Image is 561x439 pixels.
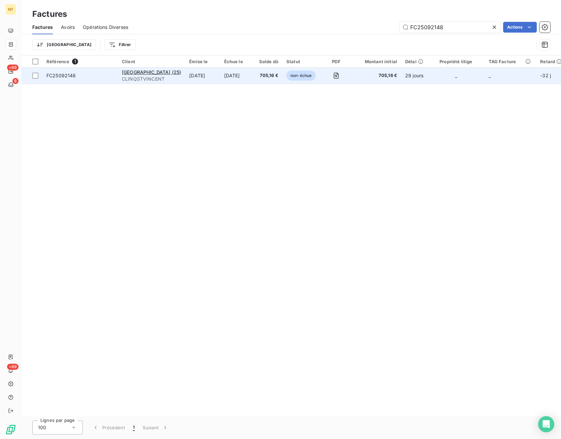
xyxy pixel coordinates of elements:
img: Logo LeanPay [5,424,16,435]
input: Rechercher [399,22,500,33]
button: Actions [503,22,537,33]
div: Montant initial [357,59,397,64]
span: Avoirs [61,24,75,31]
div: Solde dû [259,59,278,64]
div: Open Intercom Messenger [538,416,554,432]
button: Suivant [139,421,173,435]
span: _ [455,73,457,78]
span: Factures [32,24,53,31]
div: Émise le [189,59,216,64]
div: NT [5,4,16,15]
button: Précédent [88,421,129,435]
span: 8 [12,78,19,84]
h3: Factures [32,8,67,20]
td: [DATE] [220,68,255,84]
span: non-échue [286,71,316,81]
div: Propriété litige [431,59,480,64]
td: [DATE] [185,68,220,84]
span: FC25092148 [46,73,76,78]
div: Échue le [224,59,251,64]
button: Filtrer [104,39,135,50]
span: 1 [133,424,135,431]
span: -32 j [540,73,551,78]
span: 1 [72,58,78,65]
td: 29 jours [401,68,427,84]
div: Délai [405,59,423,64]
span: _ [489,73,491,78]
span: [GEOGRAPHIC_DATA] (25) [122,69,181,75]
span: Référence [46,59,69,64]
span: CLINQSTVINCENT [122,76,181,82]
div: Statut [286,59,316,64]
span: +99 [7,65,19,71]
span: 100 [38,424,46,431]
span: 705,16 € [357,72,397,79]
button: [GEOGRAPHIC_DATA] [32,39,96,50]
span: 705,16 € [259,72,278,79]
button: 1 [129,421,139,435]
span: Opérations Diverses [83,24,128,31]
div: TAG Facture [489,59,532,64]
span: +99 [7,364,19,370]
div: PDF [324,59,348,64]
div: Client [122,59,181,64]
